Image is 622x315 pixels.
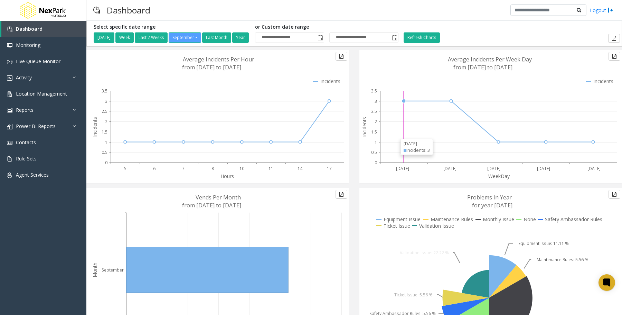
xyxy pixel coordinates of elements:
span: Reports [16,107,34,113]
text: 1 [105,139,107,145]
text: Incidents [92,117,98,137]
button: Export to pdf [609,190,620,199]
text: from [DATE] to [DATE] [453,63,512,71]
text: from [DATE] to [DATE] [182,63,241,71]
text: [DATE] [587,166,601,171]
button: Last Month [202,32,231,43]
text: 1 [375,139,377,145]
text: Ticket Issue: 5.56 % [394,292,433,298]
button: Export to pdf [336,52,347,61]
text: 7 [182,166,185,171]
img: 'icon' [7,27,12,32]
div: Incidents: 3 [404,147,430,154]
span: Live Queue Monitor [16,58,60,65]
img: 'icon' [7,108,12,113]
text: Hours [220,173,234,179]
img: 'icon' [7,75,12,81]
text: 3 [375,98,377,104]
span: Location Management [16,90,67,97]
a: Dashboard [1,21,86,37]
span: Activity [16,74,32,81]
text: 6 [153,166,155,171]
text: 1.5 [371,129,377,135]
text: Validation Issue: 22.22 % [400,250,449,256]
text: 14 [298,166,303,171]
text: Vends Per Month [196,194,241,201]
text: 0.5 [371,149,377,155]
text: 10 [239,166,244,171]
button: Year [232,32,249,43]
span: Monitoring [16,42,40,48]
text: 2 [105,119,107,125]
span: Toggle popup [390,33,398,42]
text: Maintenance Rules: 5.56 % [537,257,588,263]
text: for year [DATE] [472,201,512,209]
text: September [102,267,124,273]
img: 'icon' [7,91,12,97]
text: 11 [268,166,273,171]
text: 2.5 [371,108,377,114]
img: pageIcon [93,2,100,19]
img: logout [608,7,613,14]
button: September [169,32,201,43]
span: Dashboard [16,26,43,32]
img: 'icon' [7,124,12,129]
text: 0 [375,160,377,166]
span: Rule Sets [16,155,37,162]
text: 3 [105,98,107,104]
text: [DATE] [487,166,500,171]
button: Refresh Charts [404,32,440,43]
h3: Dashboard [103,2,154,19]
span: Contacts [16,139,36,146]
text: 3.5 [371,88,377,94]
text: 17 [327,166,332,171]
text: Month [92,263,98,277]
text: WeekDay [488,173,510,179]
text: [DATE] [396,166,409,171]
text: 0 [105,160,107,166]
div: [DATE] [404,140,430,147]
button: Export to pdf [609,52,620,61]
h5: or Custom date range [255,24,398,30]
text: from [DATE] to [DATE] [182,201,241,209]
button: Export to pdf [336,190,347,199]
h5: Select specific date range [94,24,250,30]
span: Toggle popup [316,33,324,42]
img: 'icon' [7,156,12,162]
text: Incidents [361,117,368,137]
button: Week [115,32,134,43]
text: Problems In Year [467,194,512,201]
text: 0.5 [102,149,107,155]
text: 1.5 [102,129,107,135]
img: 'icon' [7,43,12,48]
img: 'icon' [7,140,12,146]
span: Agent Services [16,171,49,178]
img: 'icon' [7,173,12,178]
text: 2 [375,119,377,125]
text: Average Incidents Per Week Day [448,56,532,63]
text: [DATE] [537,166,550,171]
a: Logout [590,7,613,14]
text: 5 [124,166,126,171]
text: 8 [211,166,214,171]
text: 2.5 [102,108,107,114]
img: 'icon' [7,59,12,65]
text: Equipment Issue: 11.11 % [518,240,569,246]
button: Export to pdf [608,34,620,43]
text: [DATE] [443,166,456,171]
span: Power BI Reports [16,123,56,129]
text: Average Incidents Per Hour [183,56,254,63]
text: 3.5 [102,88,107,94]
button: Last 2 Weeks [135,32,168,43]
button: [DATE] [94,32,114,43]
